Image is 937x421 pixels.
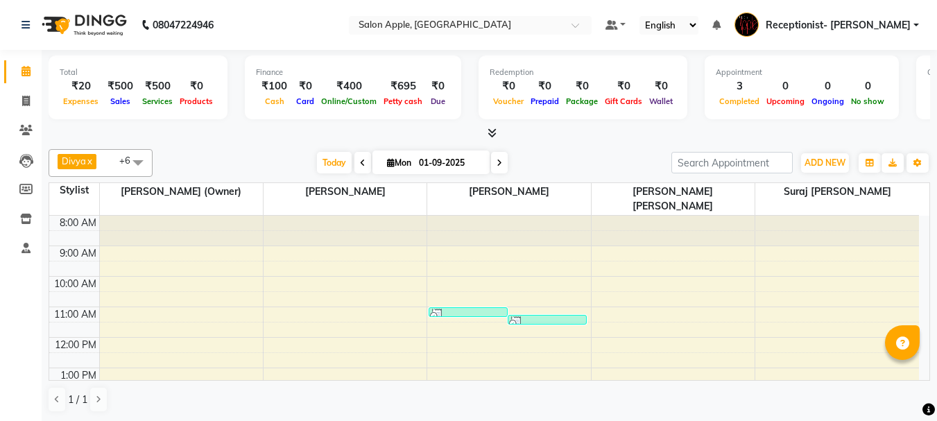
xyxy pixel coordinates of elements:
[562,78,601,94] div: ₹0
[153,6,214,44] b: 08047224946
[490,78,527,94] div: ₹0
[848,78,888,94] div: 0
[848,96,888,106] span: No show
[60,96,102,106] span: Expenses
[755,183,919,200] span: Suraj [PERSON_NAME]
[879,366,923,407] iframe: chat widget
[68,393,87,407] span: 1 / 1
[264,183,427,200] span: [PERSON_NAME]
[318,78,380,94] div: ₹400
[805,157,845,168] span: ADD NEW
[527,78,562,94] div: ₹0
[139,78,176,94] div: ₹500
[508,316,586,324] div: [PERSON_NAME], TK01, 11:15 AM-11:30 AM, Threading - Upper lips - [DEMOGRAPHIC_DATA]
[427,96,449,106] span: Due
[176,78,216,94] div: ₹0
[808,78,848,94] div: 0
[671,152,793,173] input: Search Appointment
[646,96,676,106] span: Wallet
[427,183,590,200] span: [PERSON_NAME]
[293,78,318,94] div: ₹0
[527,96,562,106] span: Prepaid
[58,368,99,383] div: 1:00 PM
[176,96,216,106] span: Products
[716,67,888,78] div: Appointment
[490,96,527,106] span: Voucher
[62,155,86,166] span: Divya
[256,67,450,78] div: Finance
[57,246,99,261] div: 9:00 AM
[119,155,141,166] span: +6
[52,338,99,352] div: 12:00 PM
[60,67,216,78] div: Total
[86,155,92,166] a: x
[763,96,808,106] span: Upcoming
[429,308,507,316] div: [PERSON_NAME], TK01, 11:00 AM-11:15 AM, Threading - Eyebrows - [DEMOGRAPHIC_DATA]
[490,67,676,78] div: Redemption
[51,277,99,291] div: 10:00 AM
[57,216,99,230] div: 8:00 AM
[317,152,352,173] span: Today
[592,183,755,215] span: [PERSON_NAME] [PERSON_NAME]
[415,153,484,173] input: 2025-09-01
[801,153,849,173] button: ADD NEW
[646,78,676,94] div: ₹0
[601,96,646,106] span: Gift Cards
[102,78,139,94] div: ₹500
[562,96,601,106] span: Package
[139,96,176,106] span: Services
[293,96,318,106] span: Card
[256,78,293,94] div: ₹100
[261,96,288,106] span: Cash
[426,78,450,94] div: ₹0
[601,78,646,94] div: ₹0
[763,78,808,94] div: 0
[766,18,911,33] span: Receptionist- [PERSON_NAME]
[716,78,763,94] div: 3
[734,12,759,37] img: Receptionist- Sayali
[716,96,763,106] span: Completed
[318,96,380,106] span: Online/Custom
[100,183,263,200] span: [PERSON_NAME] (Owner)
[107,96,134,106] span: Sales
[49,183,99,198] div: Stylist
[51,307,99,322] div: 11:00 AM
[60,78,102,94] div: ₹20
[35,6,130,44] img: logo
[380,96,426,106] span: Petty cash
[380,78,426,94] div: ₹695
[808,96,848,106] span: Ongoing
[384,157,415,168] span: Mon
